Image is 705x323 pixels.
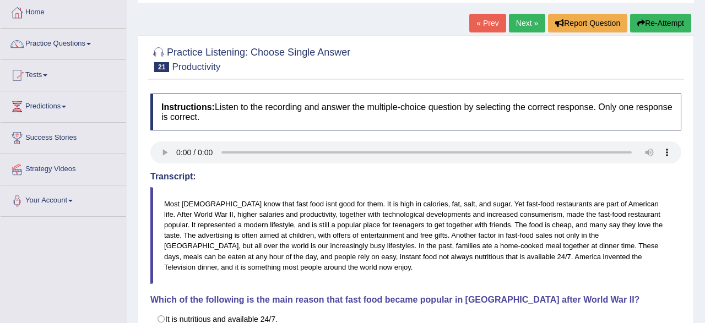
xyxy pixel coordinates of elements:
b: Instructions: [161,102,215,112]
h4: Transcript: [150,172,681,182]
a: « Prev [469,14,506,32]
span: 21 [154,62,169,72]
h2: Practice Listening: Choose Single Answer [150,45,350,72]
button: Report Question [548,14,627,32]
a: Next » [509,14,545,32]
button: Re-Attempt [630,14,691,32]
a: Predictions [1,91,126,119]
a: Your Account [1,185,126,213]
a: Strategy Videos [1,154,126,182]
h4: Listen to the recording and answer the multiple-choice question by selecting the correct response... [150,94,681,130]
a: Success Stories [1,123,126,150]
h4: Which of the following is the main reason that fast food became popular in [GEOGRAPHIC_DATA] afte... [150,295,681,305]
a: Practice Questions [1,29,126,56]
blockquote: Most [DEMOGRAPHIC_DATA] know that fast food isnt good for them. It is high in calories, fat, salt... [150,187,681,284]
small: Productivity [172,62,220,72]
a: Tests [1,60,126,87]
